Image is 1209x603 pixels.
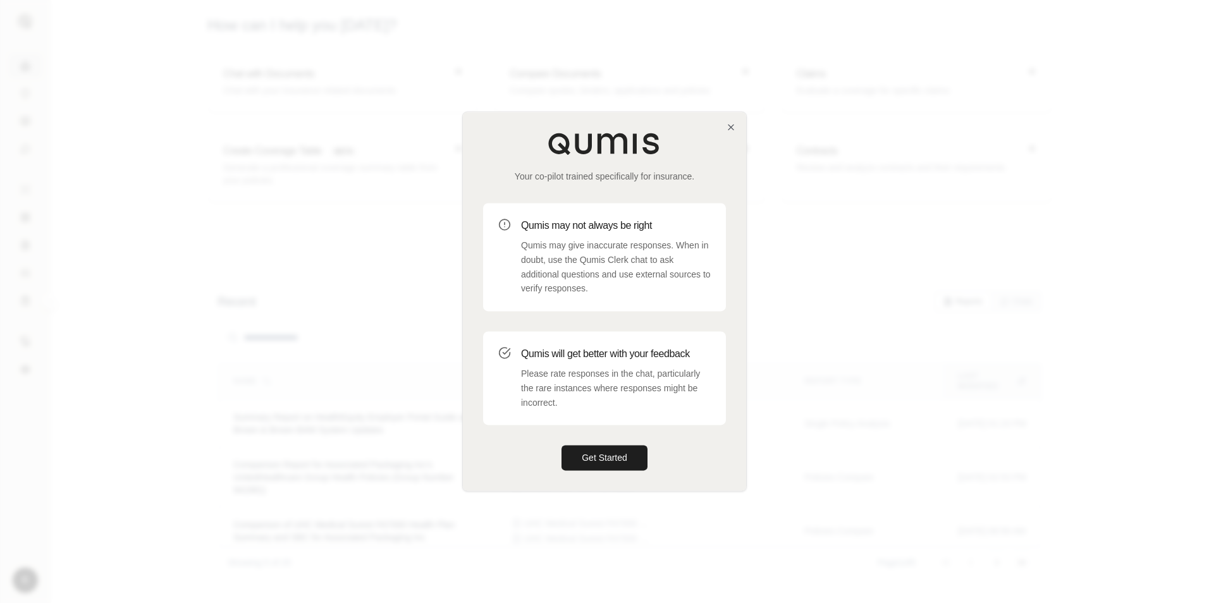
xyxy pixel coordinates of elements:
[483,170,726,183] p: Your co-pilot trained specifically for insurance.
[562,446,647,471] button: Get Started
[521,238,711,296] p: Qumis may give inaccurate responses. When in doubt, use the Qumis Clerk chat to ask additional qu...
[548,132,661,155] img: Qumis Logo
[521,367,711,410] p: Please rate responses in the chat, particularly the rare instances where responses might be incor...
[521,346,711,362] h3: Qumis will get better with your feedback
[521,218,711,233] h3: Qumis may not always be right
